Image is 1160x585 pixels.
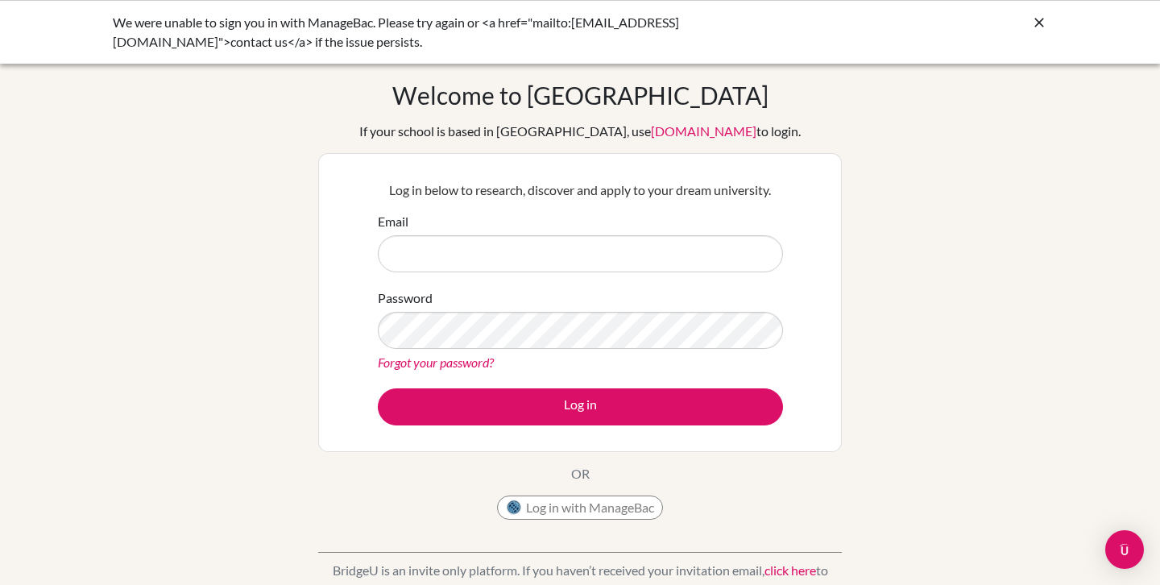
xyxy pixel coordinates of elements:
[359,122,801,141] div: If your school is based in [GEOGRAPHIC_DATA], use to login.
[392,81,768,110] h1: Welcome to [GEOGRAPHIC_DATA]
[764,562,816,578] a: click here
[378,180,783,200] p: Log in below to research, discover and apply to your dream university.
[651,123,756,139] a: [DOMAIN_NAME]
[113,13,806,52] div: We were unable to sign you in with ManageBac. Please try again or <a href="mailto:[EMAIL_ADDRESS]...
[571,464,590,483] p: OR
[378,355,494,370] a: Forgot your password?
[378,288,433,308] label: Password
[378,388,783,425] button: Log in
[378,212,408,231] label: Email
[497,496,663,520] button: Log in with ManageBac
[1105,530,1144,569] div: Open Intercom Messenger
